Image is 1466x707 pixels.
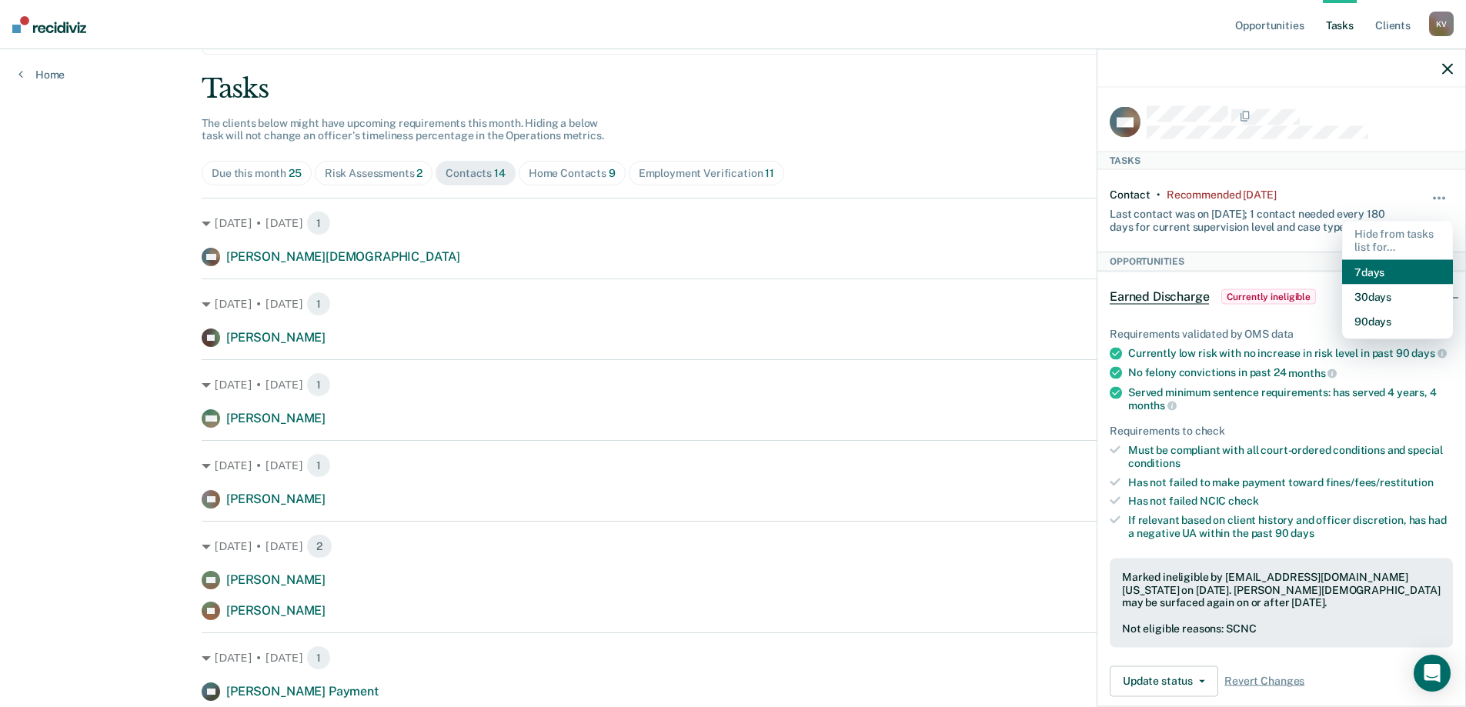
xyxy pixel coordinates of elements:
[226,684,379,699] span: [PERSON_NAME] Payment
[1122,622,1441,635] div: Not eligible reasons: SCNC
[289,167,302,179] span: 25
[1097,272,1465,321] div: Earned DischargeCurrently ineligible
[226,249,460,264] span: [PERSON_NAME][DEMOGRAPHIC_DATA]
[1128,346,1453,360] div: Currently low risk with no increase in risk level in past 90
[639,167,774,180] div: Employment Verification
[1128,495,1453,508] div: Has not failed NCIC
[494,167,506,179] span: 14
[202,372,1264,397] div: [DATE] • [DATE]
[416,167,422,179] span: 2
[1128,385,1453,412] div: Served minimum sentence requirements: has served 4 years, 4
[1110,188,1150,202] div: Contact
[1221,288,1316,304] span: Currently ineligible
[202,534,1264,559] div: [DATE] • [DATE]
[1110,665,1218,696] button: Update status
[1167,188,1276,202] div: Recommended 4 months ago
[202,645,1264,670] div: [DATE] • [DATE]
[1110,201,1396,233] div: Last contact was on [DATE]; 1 contact needed every 180 days for current supervision level and cas...
[1128,399,1177,412] span: months
[1291,527,1314,539] span: days
[202,453,1264,478] div: [DATE] • [DATE]
[212,167,302,180] div: Due this month
[202,73,1264,105] div: Tasks
[202,211,1264,235] div: [DATE] • [DATE]
[1110,288,1209,304] span: Earned Discharge
[1157,188,1160,202] div: •
[226,572,326,587] span: [PERSON_NAME]
[1342,222,1453,260] div: Hide from tasks list for...
[1224,675,1304,688] span: Revert Changes
[325,167,423,180] div: Risk Assessments
[306,534,332,559] span: 2
[1128,475,1453,489] div: Has not failed to make payment toward
[1128,456,1180,469] span: conditions
[529,167,616,180] div: Home Contacts
[1097,151,1465,169] div: Tasks
[1122,570,1441,609] div: Marked ineligible by [EMAIL_ADDRESS][DOMAIN_NAME][US_STATE] on [DATE]. [PERSON_NAME][DEMOGRAPHIC_...
[1429,12,1454,36] div: K V
[306,372,331,397] span: 1
[1342,259,1453,284] button: 7 days
[18,68,65,82] a: Home
[1110,327,1453,340] div: Requirements validated by OMS data
[226,411,326,425] span: [PERSON_NAME]
[306,211,331,235] span: 1
[1228,495,1258,507] span: check
[1342,284,1453,308] button: 30 days
[226,603,326,618] span: [PERSON_NAME]
[765,167,774,179] span: 11
[12,16,86,33] img: Recidiviz
[609,167,616,179] span: 9
[306,292,331,316] span: 1
[306,453,331,478] span: 1
[1288,367,1337,379] span: months
[1326,475,1434,488] span: fines/fees/restitution
[1128,444,1453,470] div: Must be compliant with all court-ordered conditions and special
[446,167,506,180] div: Contacts
[1128,366,1453,380] div: No felony convictions in past 24
[1342,308,1453,333] button: 90 days
[1097,252,1465,271] div: Opportunities
[1411,347,1446,359] span: days
[202,292,1264,316] div: [DATE] • [DATE]
[202,117,604,142] span: The clients below might have upcoming requirements this month. Hiding a below task will not chang...
[306,645,331,670] span: 1
[226,492,326,506] span: [PERSON_NAME]
[1414,655,1451,692] div: Open Intercom Messenger
[226,330,326,345] span: [PERSON_NAME]
[1128,514,1453,540] div: If relevant based on client history and officer discretion, has had a negative UA within the past 90
[1110,425,1453,438] div: Requirements to check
